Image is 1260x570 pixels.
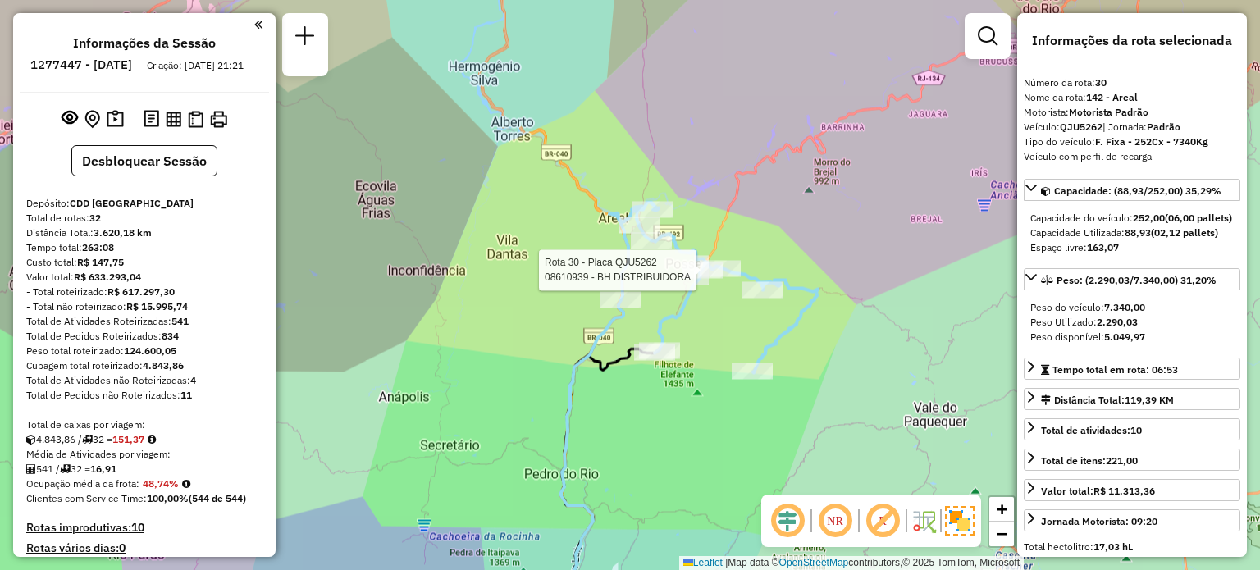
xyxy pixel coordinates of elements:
[26,447,262,462] div: Média de Atividades por viagem:
[1030,301,1145,313] span: Peso do veículo:
[147,492,189,504] strong: 100,00%
[171,315,189,327] strong: 541
[1041,454,1138,468] div: Total de itens:
[26,196,262,211] div: Depósito:
[82,241,114,253] strong: 263:08
[1024,268,1240,290] a: Peso: (2.290,03/7.340,00) 31,20%
[26,477,139,490] span: Ocupação média da frota:
[26,358,262,373] div: Cubagem total roteirizado:
[103,107,127,132] button: Painel de Sugestão
[1041,484,1155,499] div: Valor total:
[1024,358,1240,380] a: Tempo total em rota: 06:53
[60,464,71,474] i: Total de rotas
[1024,75,1240,90] div: Número da rota:
[1069,106,1148,118] strong: Motorista Padrão
[1054,185,1221,197] span: Capacidade: (88,93/252,00) 35,29%
[289,20,322,57] a: Nova sessão e pesquisa
[1093,540,1133,553] strong: 17,03 hL
[1097,316,1138,328] strong: 2.290,03
[779,557,849,568] a: OpenStreetMap
[1024,509,1240,531] a: Jornada Motorista: 09:20
[1041,424,1142,436] span: Total de atividades:
[1095,135,1208,148] strong: F. Fixa - 252Cx - 7340Kg
[1024,120,1240,135] div: Veículo:
[89,212,101,224] strong: 32
[1133,212,1165,224] strong: 252,00
[1030,226,1234,240] div: Capacidade Utilizada:
[1104,331,1145,343] strong: 5.049,97
[1024,540,1240,554] div: Total hectolitro:
[107,285,175,298] strong: R$ 617.297,30
[26,432,262,447] div: 4.843,86 / 32 =
[1041,393,1174,408] div: Distância Total:
[26,492,147,504] span: Clientes com Service Time:
[1030,330,1234,344] div: Peso disponível:
[997,499,1007,519] span: +
[162,107,185,130] button: Visualizar relatório de Roteirização
[26,270,262,285] div: Valor total:
[1030,240,1234,255] div: Espaço livre:
[26,344,262,358] div: Peso total roteirizado:
[1057,274,1217,286] span: Peso: (2.290,03/7.340,00) 31,20%
[1125,226,1151,239] strong: 88,93
[190,374,196,386] strong: 4
[1125,394,1174,406] span: 119,39 KM
[1030,211,1234,226] div: Capacidade do veículo:
[997,523,1007,544] span: −
[679,556,1024,570] div: Map data © contributors,© 2025 TomTom, Microsoft
[1102,121,1180,133] span: | Jornada:
[1147,121,1180,133] strong: Padrão
[1030,315,1234,330] div: Peso Utilizado:
[143,477,179,490] strong: 48,74%
[207,107,231,131] button: Imprimir Rotas
[768,501,807,540] span: Ocultar deslocamento
[26,314,262,329] div: Total de Atividades Roteirizadas:
[1165,212,1232,224] strong: (06,00 pallets)
[1093,485,1155,497] strong: R$ 11.313,36
[1024,449,1240,471] a: Total de itens:221,00
[1024,294,1240,351] div: Peso: (2.290,03/7.340,00) 31,20%
[162,330,179,342] strong: 834
[185,107,207,131] button: Visualizar Romaneio
[58,106,81,132] button: Exibir sessão original
[26,226,262,240] div: Distância Total:
[26,329,262,344] div: Total de Pedidos Roteirizados:
[140,107,162,132] button: Logs desbloquear sessão
[182,479,190,489] em: Média calculada utilizando a maior ocupação (%Peso ou %Cubagem) de cada rota da sessão. Rotas cro...
[683,557,723,568] a: Leaflet
[1024,135,1240,149] div: Tipo do veículo:
[989,522,1014,546] a: Zoom out
[1130,424,1142,436] strong: 10
[26,373,262,388] div: Total de Atividades não Roteirizadas:
[1024,33,1240,48] h4: Informações da rota selecionada
[26,521,262,535] h4: Rotas improdutivas:
[140,58,250,73] div: Criação: [DATE] 21:21
[815,501,855,540] span: Ocultar NR
[126,300,188,312] strong: R$ 15.995,74
[1095,76,1107,89] strong: 30
[77,256,124,268] strong: R$ 147,75
[26,285,262,299] div: - Total roteirizado:
[945,506,975,536] img: Exibir/Ocultar setores
[94,226,152,239] strong: 3.620,18 km
[1151,226,1218,239] strong: (02,12 pallets)
[26,541,262,555] h4: Rotas vários dias:
[1106,454,1138,467] strong: 221,00
[26,211,262,226] div: Total de rotas:
[1087,241,1119,253] strong: 163,07
[124,344,176,357] strong: 124.600,05
[26,435,36,445] i: Cubagem total roteirizado
[148,435,156,445] i: Meta Caixas/viagem: 163,31 Diferença: -11,94
[989,497,1014,522] a: Zoom in
[74,271,141,283] strong: R$ 633.293,04
[1024,90,1240,105] div: Nome da rota:
[971,20,1004,52] a: Exibir filtros
[1024,149,1240,164] div: Veículo com perfil de recarga
[1024,418,1240,440] a: Total de atividades:10
[73,35,216,51] h4: Informações da Sessão
[81,107,103,132] button: Centralizar mapa no depósito ou ponto de apoio
[71,145,217,176] button: Desbloquear Sessão
[1104,301,1145,313] strong: 7.340,00
[1024,179,1240,201] a: Capacidade: (88,93/252,00) 35,29%
[1024,388,1240,410] a: Distância Total:119,39 KM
